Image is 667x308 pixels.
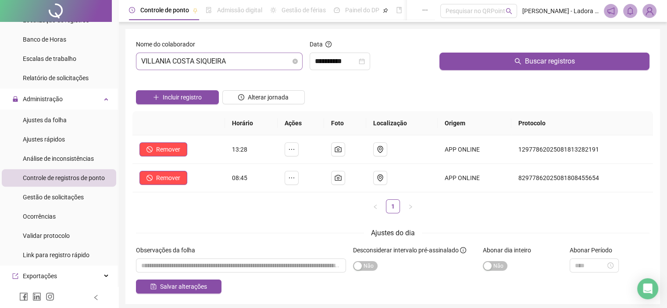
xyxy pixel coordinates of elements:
[232,146,247,153] span: 13:28
[353,247,459,254] span: Desconsiderar intervalo pré-assinalado
[607,7,615,15] span: notification
[570,245,618,255] label: Abonar Período
[136,39,201,49] label: Nome do colaborador
[136,90,219,104] button: Incluir registro
[46,292,54,301] span: instagram
[368,199,382,213] button: left
[217,7,262,14] span: Admissão digital
[334,7,340,13] span: dashboard
[146,175,153,181] span: stop
[23,174,105,181] span: Controle de registros de ponto
[403,199,417,213] button: right
[335,146,342,153] span: camera
[288,146,295,153] span: ellipsis
[232,174,247,181] span: 08:45
[511,164,653,192] td: 82977862025081808455654
[225,111,278,135] th: Horário
[23,74,89,81] span: Relatório de solicitações
[386,199,400,213] li: 1
[460,247,466,253] span: info-circle
[23,273,57,280] span: Exportações
[222,95,305,102] a: Alterar jornada
[511,135,653,164] td: 12977862025081813282191
[525,56,575,67] span: Buscar registros
[383,8,388,13] span: pushpin
[278,111,324,135] th: Ações
[23,155,94,162] span: Análise de inconsistências
[32,292,41,301] span: linkedin
[626,7,634,15] span: bell
[23,117,67,124] span: Ajustes da folha
[23,213,56,220] span: Ocorrências
[373,204,378,209] span: left
[377,174,384,181] span: environment
[136,280,221,294] button: Salvar alterações
[439,53,649,70] button: Buscar registros
[206,7,212,13] span: file-done
[163,92,202,102] span: Incluir registro
[396,7,402,13] span: book
[483,245,537,255] label: Abonar dia inteiro
[270,7,276,13] span: sun
[136,245,201,255] label: Observações da folha
[511,111,653,135] th: Protocolo
[506,8,512,14] span: search
[12,96,18,102] span: lock
[23,36,66,43] span: Banco de Horas
[23,232,70,239] span: Validar protocolo
[403,199,417,213] li: Próxima página
[386,200,399,213] a: 1
[129,7,135,13] span: clock-circle
[310,41,323,48] span: Data
[408,204,413,209] span: right
[643,4,656,18] img: 94311
[140,7,189,14] span: Controle de ponto
[156,173,180,183] span: Remover
[325,41,332,47] span: question-circle
[23,96,63,103] span: Administração
[637,278,658,299] div: Open Intercom Messenger
[93,294,99,301] span: left
[366,111,438,135] th: Localização
[19,292,28,301] span: facebook
[345,7,379,14] span: Painel do DP
[438,111,511,135] th: Origem
[139,142,187,156] button: Remover
[23,251,89,258] span: Link para registro rápido
[153,94,159,100] span: plus
[141,53,297,70] span: VILLANIA COSTA SIQUEIRA
[371,229,415,237] span: Ajustes do dia
[23,55,76,62] span: Escalas de trabalho
[156,145,180,154] span: Remover
[368,199,382,213] li: Página anterior
[438,164,511,192] td: APP ONLINE
[522,6,599,16] span: [PERSON_NAME] - Ladora [GEOGRAPHIC_DATA]
[288,174,295,181] span: ellipsis
[193,8,198,13] span: pushpin
[292,59,298,64] span: close-circle
[248,92,289,102] span: Alterar jornada
[335,174,342,181] span: camera
[160,282,207,291] span: Salvar alterações
[324,111,366,135] th: Foto
[222,90,305,104] button: Alterar jornada
[377,146,384,153] span: environment
[282,7,326,14] span: Gestão de férias
[12,273,18,279] span: export
[23,136,65,143] span: Ajustes rápidos
[422,7,428,13] span: ellipsis
[238,94,244,100] span: clock-circle
[23,194,84,201] span: Gestão de solicitações
[150,283,157,290] span: save
[139,171,187,185] button: Remover
[438,135,511,164] td: APP ONLINE
[514,58,521,65] span: search
[146,146,153,152] span: stop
